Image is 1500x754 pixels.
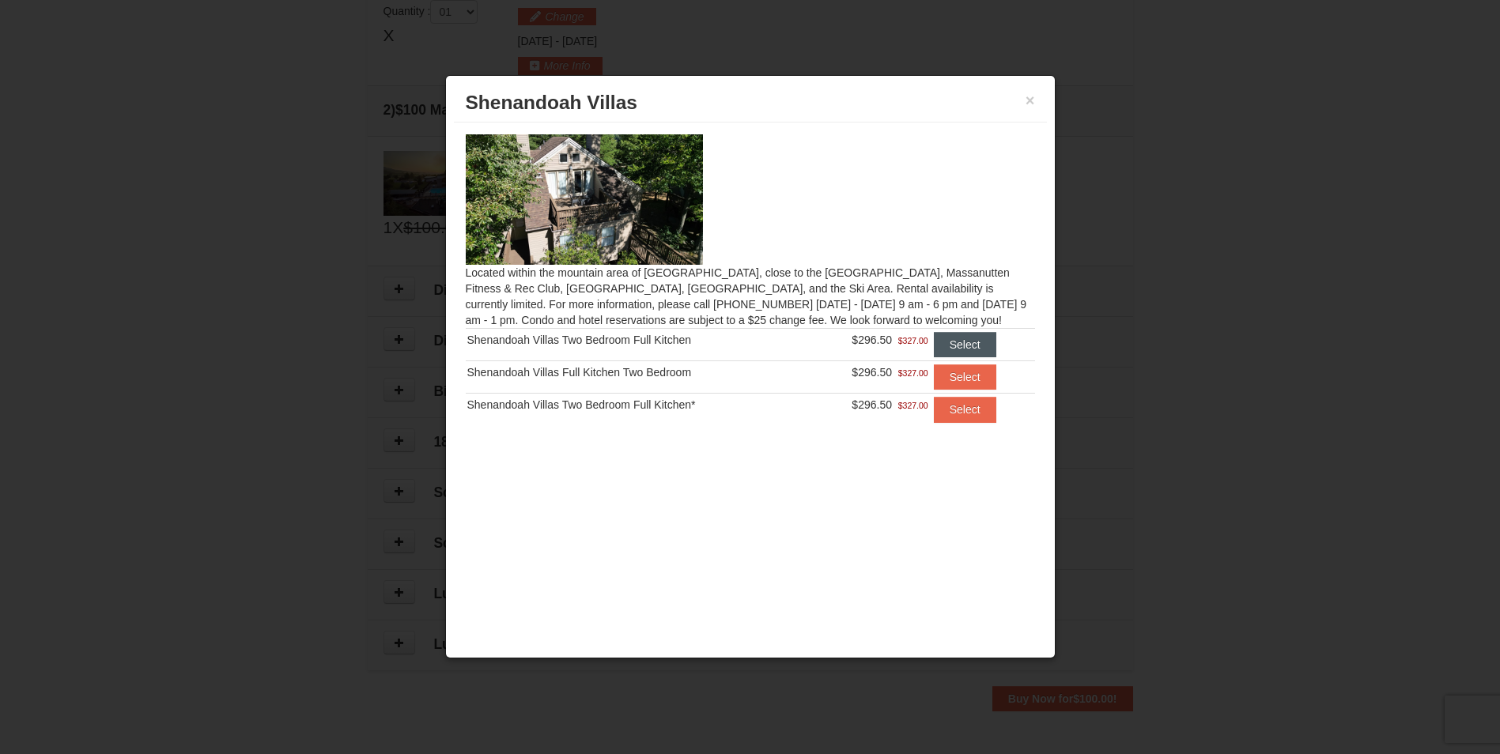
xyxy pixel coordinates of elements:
button: × [1026,92,1035,108]
span: $296.50 [852,366,892,379]
span: $296.50 [852,398,892,411]
div: Shenandoah Villas Two Bedroom Full Kitchen* [467,397,810,413]
button: Select [934,332,996,357]
span: $327.00 [898,398,928,413]
span: Shenandoah Villas [466,92,637,113]
div: Shenandoah Villas Full Kitchen Two Bedroom [467,364,810,380]
span: $296.50 [852,334,892,346]
div: Located within the mountain area of [GEOGRAPHIC_DATA], close to the [GEOGRAPHIC_DATA], Massanutte... [454,123,1047,454]
span: $327.00 [898,333,928,349]
img: 19219019-2-e70bf45f.jpg [466,134,703,264]
span: $327.00 [898,365,928,381]
button: Select [934,364,996,390]
button: Select [934,397,996,422]
div: Shenandoah Villas Two Bedroom Full Kitchen [467,332,810,348]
